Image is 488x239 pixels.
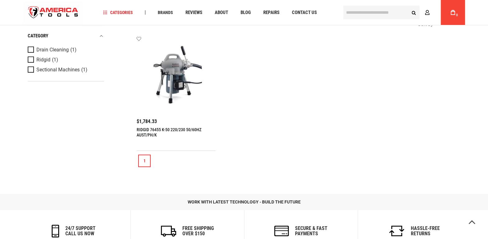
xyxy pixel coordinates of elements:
div: Product Filters [28,26,104,82]
h6: 24/7 support call us now [65,226,96,237]
a: About [212,8,231,17]
span: Reviews [185,10,202,15]
div: Relevance [435,22,463,26]
span: Brands [158,10,173,15]
a: Repairs [260,8,282,17]
div: category [28,32,104,41]
h6: Hassle-Free Returns [411,226,440,237]
span: Categories [103,10,133,15]
a: Categories [100,8,136,17]
a: 1 [138,155,151,167]
span: About [215,10,228,15]
img: America Tools [23,1,83,24]
span: Sort by [418,22,433,27]
a: RIDGID 76455 K-50 220/230 50/60HZ AUST/PH/K [137,127,201,137]
span: Ridgid [36,57,50,63]
span: Blog [241,10,251,15]
h6: Free Shipping Over $150 [182,226,214,237]
a: Brands [155,8,176,17]
a: Reviews [183,8,205,17]
a: Blog [238,8,254,17]
span: (1) [52,57,58,63]
span: Sectional Machines [36,67,80,73]
span: (1) [81,67,87,73]
span: Repairs [263,10,279,15]
a: Sectional Machines (1) [28,67,102,74]
span: (1) [70,47,77,53]
span: Contact Us [292,10,317,15]
a: Drain Cleaning (1) [28,47,102,54]
span: Drain Cleaning [36,47,69,53]
a: Contact Us [289,8,320,17]
h6: secure & fast payments [295,226,327,237]
button: Search [408,7,420,18]
img: RIDGID 76455 K-50 220/230 50/60HZ AUST/PH/K [143,42,209,109]
span: $1,784.33 [137,119,157,124]
a: Ridgid (1) [28,57,102,64]
span: 0 [456,13,458,17]
a: store logo [23,1,83,24]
